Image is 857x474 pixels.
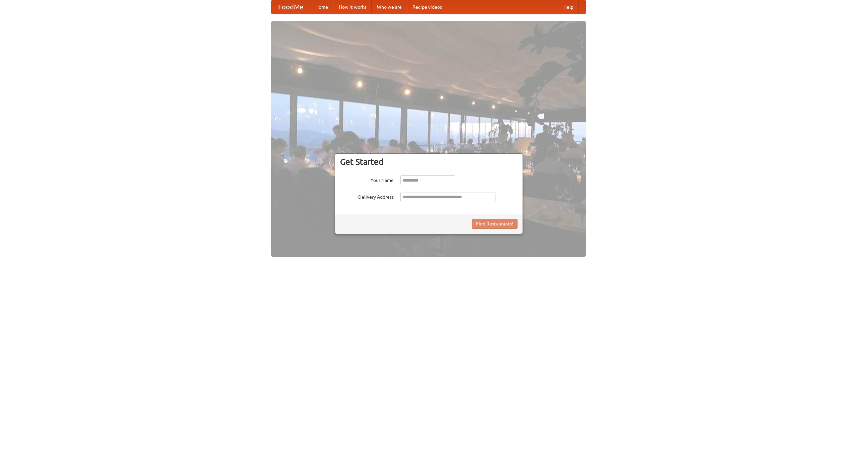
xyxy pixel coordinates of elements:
a: FoodMe [271,0,310,14]
label: Delivery Address [340,192,394,200]
a: How it works [333,0,372,14]
label: Your Name [340,175,394,184]
h3: Get Started [340,157,518,167]
button: Find Restaurants! [472,219,518,229]
a: Home [310,0,333,14]
a: Help [558,0,579,14]
a: Recipe videos [407,0,447,14]
a: Who we are [372,0,407,14]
